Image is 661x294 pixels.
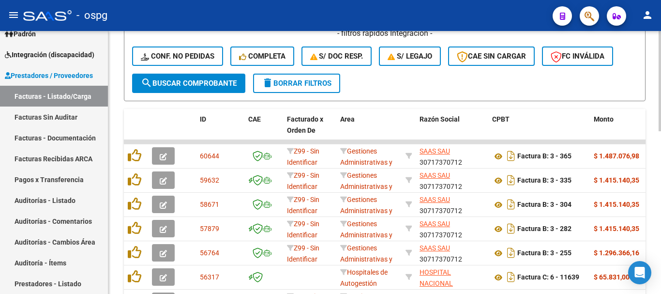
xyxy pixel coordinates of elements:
span: Padrón [5,29,36,39]
button: S/ legajo [379,46,441,66]
button: Conf. no pedidas [132,46,223,66]
span: Borrar Filtros [262,79,331,88]
mat-icon: delete [262,77,273,89]
strong: Factura B: 3 - 255 [517,249,571,257]
span: Monto [594,115,614,123]
span: Completa [239,52,285,61]
span: S/ Doc Resp. [310,52,363,61]
strong: Factura B: 3 - 304 [517,201,571,209]
span: Z99 - Sin Identificar [287,147,319,166]
strong: $ 1.415.140,35 [594,225,639,232]
span: SAAS SAU [420,220,450,228]
datatable-header-cell: Facturado x Orden De [283,109,336,152]
span: 60644 [200,152,219,160]
span: Gestiones Administrativas y Otros [340,171,392,201]
span: Gestiones Administrativas y Otros [340,196,392,226]
span: Integración (discapacidad) [5,49,94,60]
div: 30717370712 [420,146,484,166]
span: CPBT [492,115,510,123]
span: Z99 - Sin Identificar [287,196,319,215]
span: Gestiones Administrativas y Otros [340,244,392,274]
datatable-header-cell: Area [336,109,402,152]
i: Descargar documento [505,269,517,285]
span: Hospitales de Autogestión [340,268,388,287]
span: 58671 [200,201,219,208]
span: Z99 - Sin Identificar [287,220,319,239]
strong: $ 65.831,00 [594,273,630,281]
button: FC Inválida [542,46,613,66]
span: - ospg [76,5,107,26]
datatable-header-cell: Monto [590,109,648,152]
span: Conf. no pedidas [141,52,214,61]
span: 59632 [200,176,219,184]
div: 30717370712 [420,194,484,215]
span: CAE SIN CARGAR [457,52,526,61]
div: 30717370712 [420,170,484,190]
strong: $ 1.415.140,35 [594,201,639,208]
button: S/ Doc Resp. [301,46,372,66]
span: SAAS SAU [420,244,450,252]
i: Descargar documento [505,197,517,212]
span: Z99 - Sin Identificar [287,244,319,263]
span: Prestadores / Proveedores [5,70,93,81]
span: SAAS SAU [420,196,450,203]
strong: $ 1.487.076,98 [594,152,639,160]
span: Gestiones Administrativas y Otros [340,220,392,250]
button: Buscar Comprobante [132,74,245,93]
span: Razón Social [420,115,460,123]
i: Descargar documento [505,221,517,236]
span: Facturado x Orden De [287,115,323,134]
span: Z99 - Sin Identificar [287,171,319,190]
span: 56317 [200,273,219,281]
datatable-header-cell: ID [196,109,244,152]
strong: Factura B: 3 - 335 [517,177,571,185]
div: 30717370712 [420,218,484,239]
strong: Factura B: 3 - 365 [517,153,571,160]
datatable-header-cell: CAE [244,109,283,152]
span: SAAS SAU [420,171,450,179]
span: ID [200,115,206,123]
datatable-header-cell: Razón Social [416,109,488,152]
span: CAE [248,115,261,123]
mat-icon: search [141,77,152,89]
span: SAAS SAU [420,147,450,155]
div: 30717370712 [420,243,484,263]
button: Completa [230,46,294,66]
div: 30635976809 [420,267,484,287]
span: FC Inválida [551,52,604,61]
div: Open Intercom Messenger [628,261,651,284]
h4: - filtros rápidos Integración - [132,28,637,39]
button: CAE SIN CARGAR [448,46,535,66]
i: Descargar documento [505,148,517,164]
mat-icon: menu [8,9,19,21]
span: Area [340,115,355,123]
span: S/ legajo [388,52,432,61]
datatable-header-cell: CPBT [488,109,590,152]
i: Descargar documento [505,172,517,188]
span: Gestiones Administrativas y Otros [340,147,392,177]
button: Borrar Filtros [253,74,340,93]
span: 57879 [200,225,219,232]
strong: $ 1.415.140,35 [594,176,639,184]
mat-icon: person [642,9,653,21]
span: 56764 [200,249,219,257]
strong: Factura C: 6 - 11639 [517,274,579,281]
i: Descargar documento [505,245,517,261]
strong: Factura B: 3 - 282 [517,225,571,233]
strong: $ 1.296.366,16 [594,249,639,257]
span: Buscar Comprobante [141,79,237,88]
